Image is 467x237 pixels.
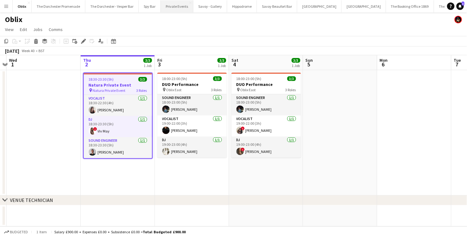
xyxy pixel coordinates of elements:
span: 2 [82,61,91,68]
span: 18:00-23:00 (5h) [236,76,262,81]
span: Total Budgeted £900.00 [143,230,186,234]
span: Tue [454,57,461,63]
span: ! [241,148,245,151]
span: 18:30-23:30 (5h) [89,77,114,82]
span: 7 [453,61,461,68]
app-card-role: DJ1/119:00-23:00 (4h)[PERSON_NAME] [157,136,227,158]
div: BST [38,48,45,53]
app-user-avatar: Helena Debono [455,16,462,23]
h1: Oblix [5,15,22,24]
a: Jobs [31,25,45,34]
span: Comms [49,27,63,32]
span: ! [93,127,97,131]
span: Sun [306,57,313,63]
span: Mon [380,57,388,63]
span: 1 [462,2,465,6]
button: Budgeted [3,229,29,235]
span: Oblix East [166,87,182,92]
button: Savoy - Gallery [193,0,227,12]
div: Salary £900.00 + Expenses £0.00 + Subsistence £0.00 = [54,230,186,234]
h3: Natura Private Event [84,82,152,88]
app-job-card: 18:00-23:00 (5h)3/3DUO Performance Oblix East3 RolesSound Engineer1/118:00-23:00 (5h)[PERSON_NAME... [231,73,301,158]
div: 1 Job [218,63,226,68]
app-card-role: Vocalist1/118:30-22:30 (4h)[PERSON_NAME] [84,95,152,116]
span: ! [241,127,245,130]
h3: DUO Performance [231,82,301,87]
span: Sat [231,57,238,63]
span: 3 [156,61,162,68]
app-card-role: Sound Engineer1/118:00-23:00 (5h)[PERSON_NAME] [157,94,227,115]
button: [GEOGRAPHIC_DATA] [342,0,386,12]
span: 3/3 [218,58,226,63]
span: Natura Private Event [93,88,126,93]
a: Comms [46,25,65,34]
span: Thu [83,57,91,63]
span: Wed [9,57,17,63]
span: Fri [157,57,162,63]
button: The Booking Office 1869 [386,0,434,12]
span: Week 40 [20,48,36,53]
span: 3 Roles [211,87,222,92]
button: Savoy Beaufort Bar [257,0,297,12]
app-job-card: 18:00-23:00 (5h)3/3DUO Performance Oblix East3 RolesSound Engineer1/118:00-23:00 (5h)[PERSON_NAME... [157,73,227,158]
span: 3 Roles [285,87,296,92]
span: Oblix East [240,87,256,92]
span: 3/3 [292,58,300,63]
div: 1 Job [144,63,152,68]
h3: DUO Performance [157,82,227,87]
app-card-role: Vocalist1/119:00-22:00 (3h)![PERSON_NAME] [231,115,301,136]
span: 3/3 [287,76,296,81]
button: The Dorchester Promenade [32,0,85,12]
app-card-role: DJ1/119:00-23:00 (4h)![PERSON_NAME] [231,136,301,158]
div: VENUE TECHNICIAN [10,197,53,203]
div: [DATE] [5,48,19,54]
button: The Dorchester - Vesper Bar [85,0,139,12]
span: Budgeted [10,230,28,234]
span: 3 Roles [137,88,147,93]
span: Edit [20,27,27,32]
span: 3/3 [213,76,222,81]
app-job-card: 18:30-23:30 (5h)3/3Natura Private Event Natura Private Event3 RolesVocalist1/118:30-22:30 (4h)[PE... [83,73,153,159]
a: View [2,25,16,34]
span: Jobs [33,27,43,32]
a: Edit [17,25,29,34]
div: 1 Job [292,63,300,68]
app-card-role: Vocalist1/119:00-22:00 (3h)[PERSON_NAME] [157,115,227,136]
button: Oblix [13,0,32,12]
button: [GEOGRAPHIC_DATA] [297,0,342,12]
span: 1 [8,61,17,68]
app-card-role: Sound Engineer1/118:30-23:30 (5h)[PERSON_NAME] [84,137,152,158]
span: 6 [379,61,388,68]
app-card-role: Sound Engineer1/118:00-23:00 (5h)[PERSON_NAME] [231,94,301,115]
span: View [5,27,14,32]
span: 18:00-23:00 (5h) [162,76,187,81]
a: 1 [456,2,464,10]
button: Spy Bar [139,0,161,12]
span: 3/3 [138,77,147,82]
app-card-role: DJ1/118:30-23:30 (5h)!Viv May [84,116,152,137]
button: Private Events [161,0,193,12]
span: 3/3 [143,58,152,63]
button: Hippodrome [227,0,257,12]
span: 1 item [34,230,49,234]
span: 4 [231,61,238,68]
span: 5 [305,61,313,68]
